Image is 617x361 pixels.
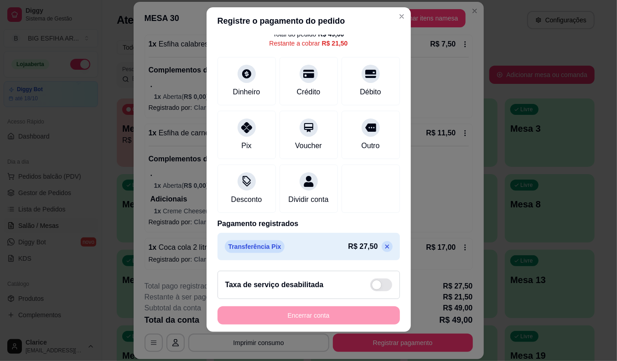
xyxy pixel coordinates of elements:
div: Restante a cobrar [269,39,347,48]
h2: Taxa de serviço desabilitada [225,279,324,290]
p: R$ 27,50 [348,241,378,252]
div: R$ 21,50 [322,39,348,48]
div: Desconto [231,194,262,205]
p: Transferência Pix [225,240,285,253]
div: Dinheiro [233,87,260,98]
p: Pagamento registrados [218,218,400,229]
div: Dividir conta [288,194,328,205]
div: Voucher [295,140,322,151]
div: Pix [241,140,251,151]
header: Registre o pagamento do pedido [207,7,411,35]
div: Outro [361,140,379,151]
div: Crédito [297,87,321,98]
button: Close [394,9,409,24]
div: Débito [360,87,381,98]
